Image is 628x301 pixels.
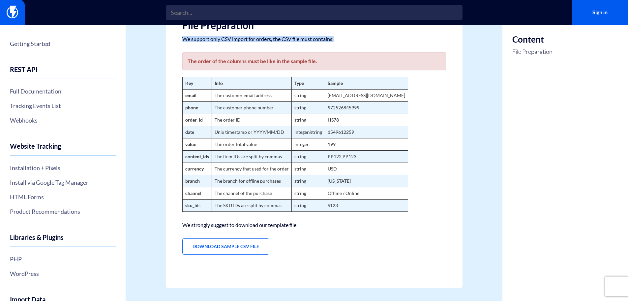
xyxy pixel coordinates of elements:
a: File Preparation [512,48,553,56]
td: Unix timestamp or YYYY/MM/DD [212,126,291,138]
td: The branch for offline purchases [212,175,291,187]
td: The channel of the purchase [212,187,291,200]
h4: Website Tracking [10,142,116,156]
td: string [291,187,325,200]
a: Installation + Pixels [10,162,116,173]
td: string [291,114,325,126]
h2: File Preparation [182,20,446,31]
td: The currency that used for the order [212,163,291,175]
td: 199 [325,138,408,151]
strong: value [185,141,196,147]
td: 972526845999 [325,102,408,114]
td: The SKU IDs are split by commas [212,200,291,212]
a: Tracking Events List [10,100,116,111]
td: integer/string [291,126,325,138]
b: The order of the columns must be like in the sample file. [188,58,317,64]
td: The order ID [212,114,291,126]
strong: branch [185,178,200,184]
a: Product Recommendations [10,206,116,217]
td: USD [325,163,408,175]
td: string [291,90,325,102]
strong: order_id [185,117,203,123]
p: We strongly suggest to download our template file [182,222,446,228]
td: The item IDs are split by commas [212,151,291,163]
strong: date [185,129,194,135]
p: We support only CSV import for orders, the CSV file must contains: [182,36,446,42]
strong: email [185,93,196,98]
td: Offline / Online [325,187,408,200]
a: Download Sample CSV File [182,238,269,255]
td: string [291,175,325,187]
a: HTML Forms [10,191,116,203]
a: Webhooks [10,115,116,126]
strong: Type [294,80,304,86]
strong: currency [185,166,204,171]
td: s [182,200,212,212]
a: Install via Google Tag Manager [10,177,116,188]
strong: Info [215,80,223,86]
strong: content_ids [185,154,209,159]
a: Full Documentation [10,86,116,97]
td: string [291,102,325,114]
a: PHP [10,253,116,265]
strong: sku_id [185,203,198,208]
td: The order total value [212,138,291,151]
td: integer [291,138,325,151]
strong: Sample [328,80,343,86]
td: string [291,163,325,175]
td: [EMAIL_ADDRESS][DOMAIN_NAME] [325,90,408,102]
a: WordPress [10,268,116,279]
td: string [291,200,325,212]
td: The customer phone number [212,102,291,114]
h4: REST API [10,66,116,79]
strong: Key [185,80,193,86]
td: 1549612259 [325,126,408,138]
a: Getting Started [10,38,116,49]
td: HS78 [325,114,408,126]
h4: Libraries & Plugins [10,234,116,247]
h3: Content [512,35,553,44]
td: string [291,151,325,163]
strong: channel [185,190,201,196]
td: [US_STATE] [325,175,408,187]
td: The customer email address [212,90,291,102]
td: PP122,PP123 [325,151,408,163]
td: S123 [325,200,408,212]
input: Search... [166,5,463,20]
strong: phone [185,105,198,110]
